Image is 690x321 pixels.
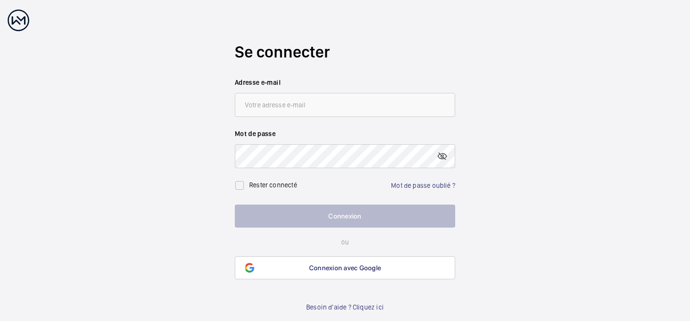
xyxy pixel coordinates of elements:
[235,41,455,63] h2: Se connecter
[249,181,297,189] label: Rester connecté
[235,205,455,228] button: Connexion
[391,182,455,189] a: Mot de passe oublié ?
[235,93,455,117] input: Votre adresse e-mail
[235,129,455,138] label: Mot de passe
[235,78,455,87] label: Adresse e-mail
[306,302,384,312] a: Besoin d'aide ? Cliquez ici
[309,264,381,272] span: Connexion avec Google
[235,237,455,247] p: ou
